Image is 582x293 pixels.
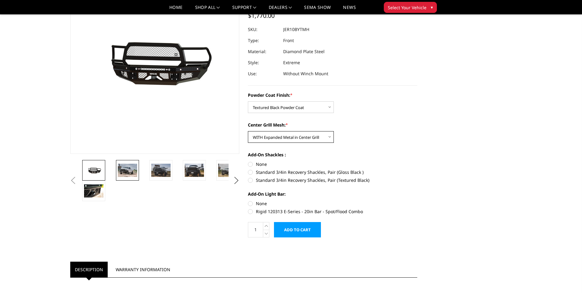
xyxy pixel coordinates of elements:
[248,35,279,46] dt: Type:
[195,5,220,14] a: shop all
[151,164,171,177] img: 2010-2018 Ram 2500-3500 - FT Series - Extreme Front Bumper
[111,262,175,277] a: Warranty Information
[232,5,256,14] a: Support
[248,92,417,98] label: Powder Coat Finish:
[269,5,292,14] a: Dealers
[388,4,426,11] span: Select Your Vehicle
[248,208,417,215] label: Rigid 120313 E-Series - 20in Bar - Spot/Flood Combo
[274,222,321,237] input: Add to Cart
[283,68,328,79] dd: Without Winch Mount
[248,151,417,158] label: Add-On Shackles :
[431,4,433,10] span: ▾
[248,200,417,207] label: None
[248,68,279,79] dt: Use:
[248,177,417,183] label: Standard 3/4in Recovery Shackles, Pair (Textured Black)
[232,176,241,185] button: Next
[218,164,237,177] img: 2010-2018 Ram 2500-3500 - FT Series - Extreme Front Bumper
[248,46,279,57] dt: Material:
[248,24,279,35] dt: SKU:
[169,5,183,14] a: Home
[248,191,417,197] label: Add-On Light Bar:
[84,184,103,197] img: 2010-2018 Ram 2500-3500 - FT Series - Extreme Front Bumper
[69,176,78,185] button: Previous
[283,46,325,57] dd: Diamond Plate Steel
[283,35,294,46] dd: Front
[551,264,582,293] iframe: Chat Widget
[118,164,137,177] img: 2010-2018 Ram 2500-3500 - FT Series - Extreme Front Bumper
[248,161,417,167] label: None
[84,166,103,174] img: 2010-2018 Ram 2500-3500 - FT Series - Extreme Front Bumper
[283,24,309,35] dd: JER10BYTMH
[185,164,204,177] img: 2010-2018 Ram 2500-3500 - FT Series - Extreme Front Bumper
[248,57,279,68] dt: Style:
[283,57,300,68] dd: Extreme
[248,122,417,128] label: Center Grill Mesh:
[304,5,331,14] a: SEMA Show
[343,5,356,14] a: News
[248,169,417,175] label: Standard 3/4in Recovery Shackles, Pair (Gloss Black )
[384,2,437,13] button: Select Your Vehicle
[70,262,108,277] a: Description
[248,11,275,20] span: $1,770.00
